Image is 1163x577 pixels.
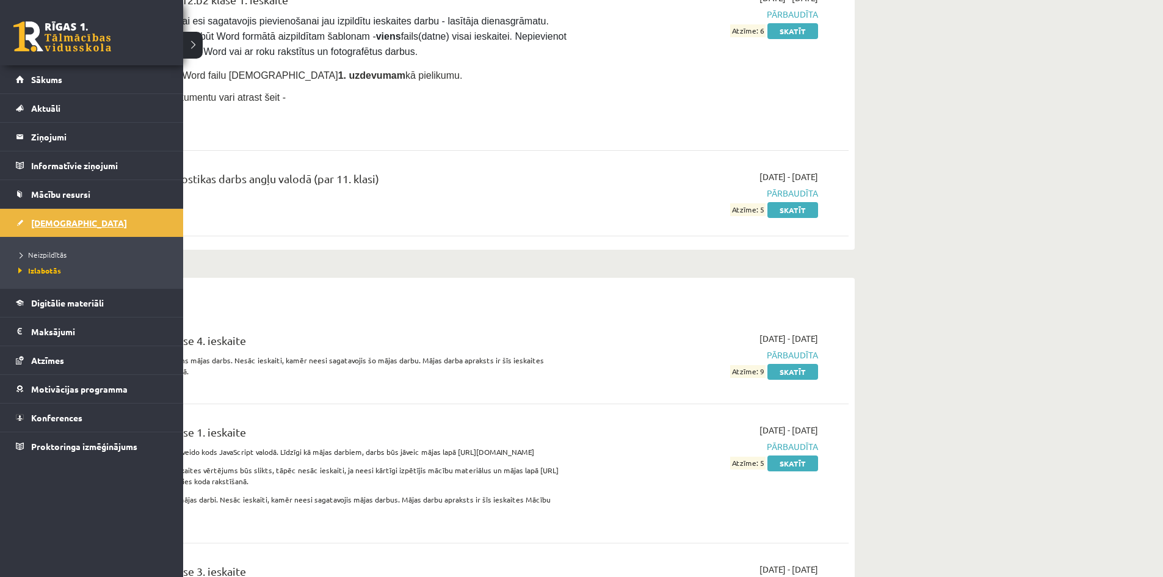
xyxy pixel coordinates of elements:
[730,457,766,470] span: Atzīme: 5
[767,202,818,218] a: Skatīt
[767,23,818,39] a: Skatīt
[13,21,111,52] a: Rīgas 1. Tālmācības vidusskola
[588,440,818,453] span: Pārbaudīta
[15,249,171,260] a: Neizpildītās
[31,441,137,452] span: Proktoringa izmēģinājums
[92,332,570,355] div: Datorika JK 9.b klase 4. ieskaite
[16,180,168,208] a: Mācību resursi
[16,375,168,403] a: Motivācijas programma
[31,189,90,200] span: Mācību resursi
[31,103,60,114] span: Aktuāli
[588,8,818,21] span: Pārbaudīta
[15,250,67,259] span: Neizpildītās
[92,70,462,81] span: Pievieno sagatavoto Word failu [DEMOGRAPHIC_DATA] kā pielikumu.
[92,170,570,193] div: 12.b2 klases diagnostikas darbs angļu valodā (par 11. klasi)
[92,446,570,457] p: Šajā ieskaitē Jums būs Jāizveido kods JavaScript valodā. Līdzīgi kā mājas darbiem, darbs būs jāve...
[31,74,62,85] span: Sākums
[92,494,570,516] p: Ieskaitei būs jāpievieno 2 mājas darbi. Nesāc ieskaiti, kamēr neesi sagatavojis mājas darbus. Māj...
[730,24,766,37] span: Atzīme: 6
[31,151,168,180] legend: Informatīvie ziņojumi
[31,123,168,151] legend: Ziņojumi
[31,297,104,308] span: Digitālie materiāli
[16,94,168,122] a: Aktuāli
[16,432,168,460] a: Proktoringa izmēģinājums
[92,92,286,103] span: Aizpildāmo Word dokumentu vari atrast šeit -
[767,364,818,380] a: Skatīt
[759,170,818,183] span: [DATE] - [DATE]
[730,365,766,378] span: Atzīme: 9
[92,424,570,446] div: Datorika JK 9.b klase 1. ieskaite
[588,187,818,200] span: Pārbaudīta
[376,31,401,42] strong: viens
[16,123,168,151] a: Ziņojumi
[730,203,766,216] span: Atzīme: 5
[16,346,168,374] a: Atzīmes
[16,318,168,346] a: Maksājumi
[15,265,171,276] a: Izlabotās
[15,266,61,275] span: Izlabotās
[759,424,818,437] span: [DATE] - [DATE]
[31,318,168,346] legend: Maksājumi
[31,355,64,366] span: Atzīmes
[31,383,128,394] span: Motivācijas programma
[16,289,168,317] a: Digitālie materiāli
[16,65,168,93] a: Sākums
[16,151,168,180] a: Informatīvie ziņojumi
[92,465,570,487] p: Bez šī prakstiskā darba ieskaites vērtējums būs slikts, tāpēc nesāc ieskaiti, ja neesi kārtīgi iz...
[588,349,818,361] span: Pārbaudīta
[92,355,570,377] p: Ieskaitei būs jāpievieno viens mājas darbs. Nesāc ieskaiti, kamēr neesi sagatavojis šo mājas darb...
[759,563,818,576] span: [DATE] - [DATE]
[31,217,127,228] span: [DEMOGRAPHIC_DATA]
[16,404,168,432] a: Konferences
[92,16,569,57] span: [PERSON_NAME], vai esi sagatavojis pievienošanai jau izpildītu ieskaites darbu - lasītāja dienasg...
[759,332,818,345] span: [DATE] - [DATE]
[767,455,818,471] a: Skatīt
[338,70,405,81] strong: 1. uzdevumam
[31,412,82,423] span: Konferences
[16,209,168,237] a: [DEMOGRAPHIC_DATA]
